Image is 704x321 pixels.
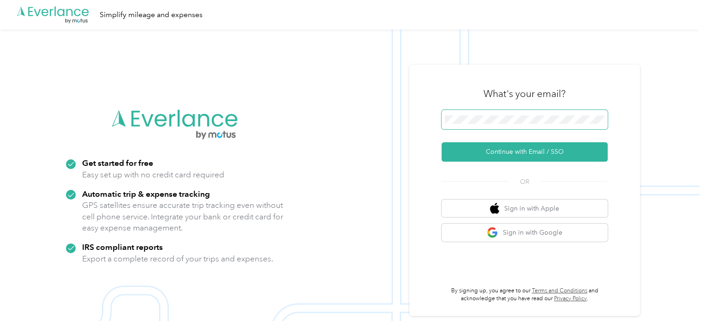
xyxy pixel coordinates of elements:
[490,203,499,214] img: apple logo
[554,295,587,302] a: Privacy Policy
[441,200,608,218] button: apple logoSign in with Apple
[82,189,210,199] strong: Automatic trip & expense tracking
[532,287,587,294] a: Terms and Conditions
[82,242,163,252] strong: IRS compliant reports
[441,287,608,303] p: By signing up, you agree to our and acknowledge that you have read our .
[508,177,541,187] span: OR
[441,142,608,162] button: Continue with Email / SSO
[82,200,284,234] p: GPS satellites ensure accurate trip tracking even without cell phone service. Integrate your bank...
[100,9,203,21] div: Simplify mileage and expenses
[82,253,273,265] p: Export a complete record of your trips and expenses.
[487,227,498,238] img: google logo
[82,158,153,168] strong: Get started for free
[483,87,566,100] h3: What's your email?
[441,224,608,242] button: google logoSign in with Google
[82,169,224,181] p: Easy set up with no credit card required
